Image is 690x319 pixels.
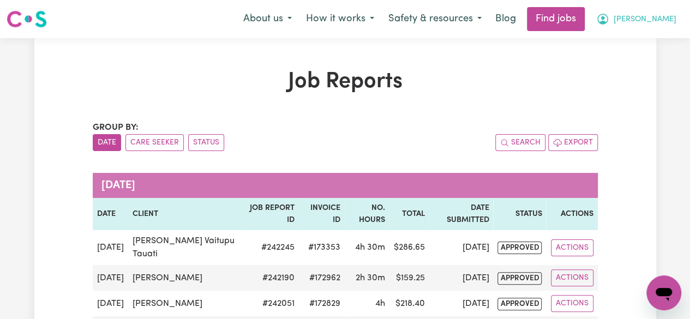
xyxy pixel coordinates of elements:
[188,134,224,151] button: sort invoices by paid status
[299,198,345,230] th: Invoice ID
[548,134,598,151] button: Export
[355,243,385,252] span: 4 hours 30 minutes
[493,198,546,230] th: Status
[93,123,139,132] span: Group by:
[551,295,593,312] button: Actions
[128,265,244,291] td: [PERSON_NAME]
[389,291,429,316] td: $ 218.40
[381,8,489,31] button: Safety & resources
[527,7,585,31] a: Find jobs
[93,265,128,291] td: [DATE]
[299,265,345,291] td: #172962
[429,265,494,291] td: [DATE]
[614,14,676,26] span: [PERSON_NAME]
[389,230,429,265] td: $ 286.65
[244,265,299,291] td: # 242190
[497,298,542,310] span: approved
[244,230,299,265] td: # 242245
[489,7,523,31] a: Blog
[93,291,128,316] td: [DATE]
[495,134,545,151] button: Search
[546,198,597,230] th: Actions
[128,230,244,265] td: [PERSON_NAME] Vaitupu Tauati
[497,242,542,254] span: approved
[93,230,128,265] td: [DATE]
[299,291,345,316] td: #172829
[589,8,683,31] button: My Account
[7,7,47,32] a: Careseekers logo
[128,291,244,316] td: [PERSON_NAME]
[299,8,381,31] button: How it works
[646,275,681,310] iframe: Button to launch messaging window
[429,198,494,230] th: Date Submitted
[7,9,47,29] img: Careseekers logo
[429,291,494,316] td: [DATE]
[125,134,184,151] button: sort invoices by care seeker
[299,230,345,265] td: #173353
[128,198,244,230] th: Client
[345,198,389,230] th: No. Hours
[389,198,429,230] th: Total
[389,265,429,291] td: $ 159.25
[375,299,385,308] span: 4 hours
[497,272,542,285] span: approved
[93,134,121,151] button: sort invoices by date
[93,173,598,198] caption: [DATE]
[93,198,128,230] th: Date
[244,291,299,316] td: # 242051
[244,198,299,230] th: Job Report ID
[93,69,598,95] h1: Job Reports
[356,274,385,282] span: 2 hours 30 minutes
[551,269,593,286] button: Actions
[551,239,593,256] button: Actions
[429,230,494,265] td: [DATE]
[236,8,299,31] button: About us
